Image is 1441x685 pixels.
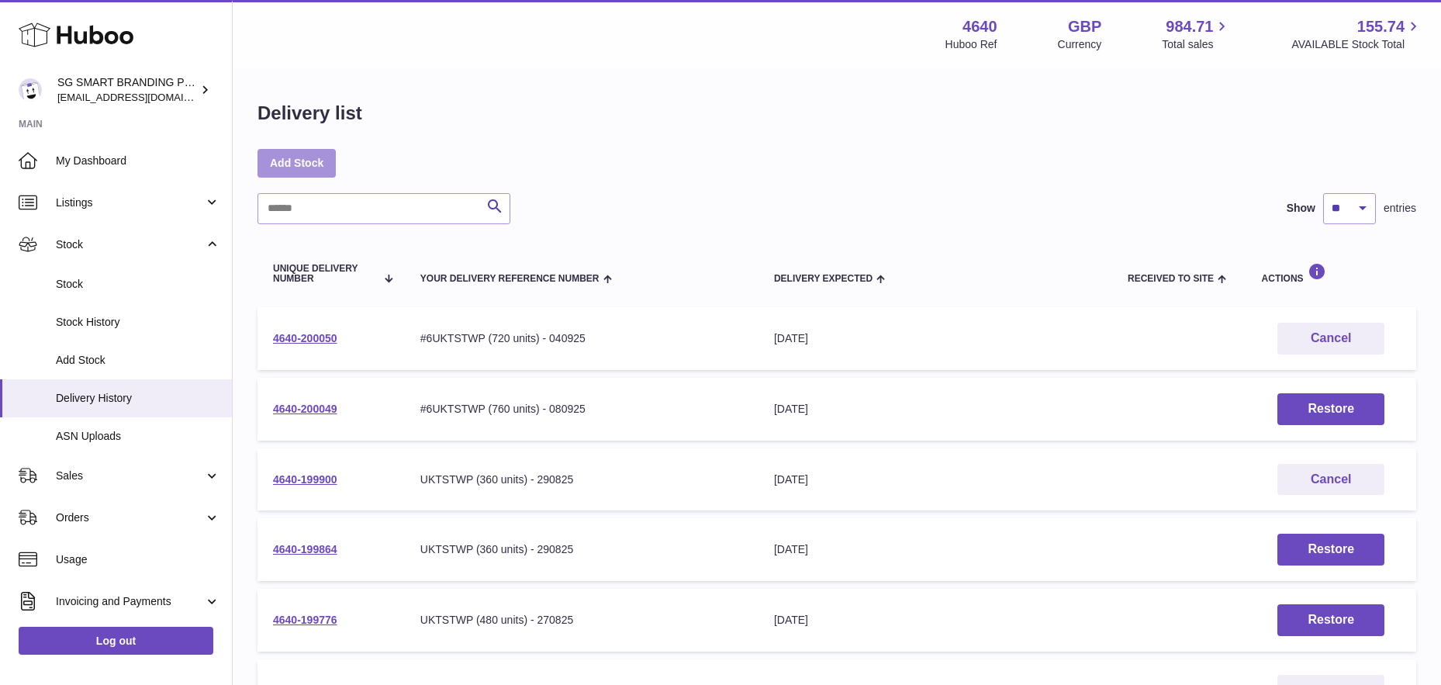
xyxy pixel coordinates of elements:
span: Usage [56,552,220,567]
div: [DATE] [774,402,1097,417]
button: Restore [1277,604,1384,636]
a: Add Stock [257,149,336,177]
span: Unique Delivery Number [273,264,375,284]
div: SG SMART BRANDING PTE. LTD. [57,75,197,105]
span: Invoicing and Payments [56,594,204,609]
a: 4640-200049 [273,403,337,415]
span: entries [1384,201,1416,216]
div: UKTSTWP (480 units) - 270825 [420,613,743,628]
a: 984.71 Total sales [1162,16,1231,52]
button: Restore [1277,534,1384,566]
span: 984.71 [1166,16,1213,37]
span: Delivery Expected [774,274,873,284]
span: Sales [56,469,204,483]
span: My Dashboard [56,154,220,168]
div: #6UKTSTWP (760 units) - 080925 [420,402,743,417]
span: Delivery History [56,391,220,406]
button: Restore [1277,393,1384,425]
button: Cancel [1277,323,1384,355]
div: Huboo Ref [945,37,997,52]
div: Currency [1058,37,1102,52]
span: ASN Uploads [56,429,220,444]
label: Show [1287,201,1315,216]
a: 4640-200050 [273,332,337,344]
span: Stock [56,237,204,252]
span: Total sales [1162,37,1231,52]
div: [DATE] [774,613,1097,628]
img: uktopsmileshipping@gmail.com [19,78,42,102]
div: [DATE] [774,472,1097,487]
div: Actions [1262,263,1401,284]
span: Received to Site [1128,274,1214,284]
strong: 4640 [962,16,997,37]
span: 155.74 [1357,16,1405,37]
a: 4640-199776 [273,614,337,626]
span: Stock History [56,315,220,330]
a: 4640-199900 [273,473,337,486]
div: [DATE] [774,331,1097,346]
span: AVAILABLE Stock Total [1291,37,1422,52]
span: Listings [56,195,204,210]
span: [EMAIL_ADDRESS][DOMAIN_NAME] [57,91,228,103]
a: Log out [19,627,213,655]
div: UKTSTWP (360 units) - 290825 [420,472,743,487]
div: [DATE] [774,542,1097,557]
span: Stock [56,277,220,292]
span: Your Delivery Reference Number [420,274,600,284]
a: 4640-199864 [273,543,337,555]
strong: GBP [1068,16,1101,37]
button: Cancel [1277,464,1384,496]
div: #6UKTSTWP (720 units) - 040925 [420,331,743,346]
h1: Delivery list [257,101,362,126]
span: Orders [56,510,204,525]
a: 155.74 AVAILABLE Stock Total [1291,16,1422,52]
div: UKTSTWP (360 units) - 290825 [420,542,743,557]
span: Add Stock [56,353,220,368]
